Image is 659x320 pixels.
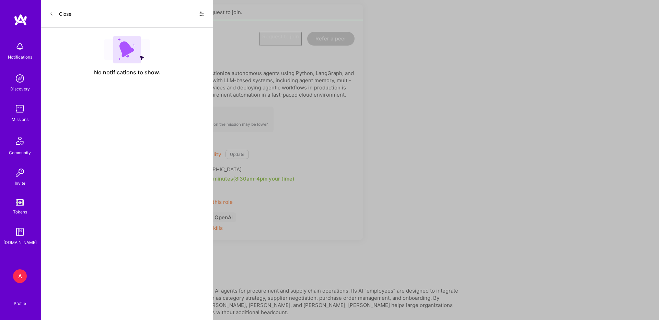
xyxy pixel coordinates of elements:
[13,72,27,85] img: discovery
[13,102,27,116] img: teamwork
[12,133,28,149] img: Community
[3,239,37,246] div: [DOMAIN_NAME]
[15,180,25,187] div: Invite
[13,269,27,283] div: A
[14,300,26,306] div: Profile
[11,293,28,306] a: Profile
[13,225,27,239] img: guide book
[8,53,32,61] div: Notifications
[13,40,27,53] img: bell
[14,14,27,26] img: logo
[10,85,30,93] div: Discovery
[12,116,28,123] div: Missions
[11,269,28,283] a: A
[13,166,27,180] img: Invite
[13,208,27,216] div: Tokens
[104,36,150,63] img: empty
[9,149,31,156] div: Community
[94,69,160,76] span: No notifications to show.
[49,8,71,19] button: Close
[16,199,24,206] img: tokens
